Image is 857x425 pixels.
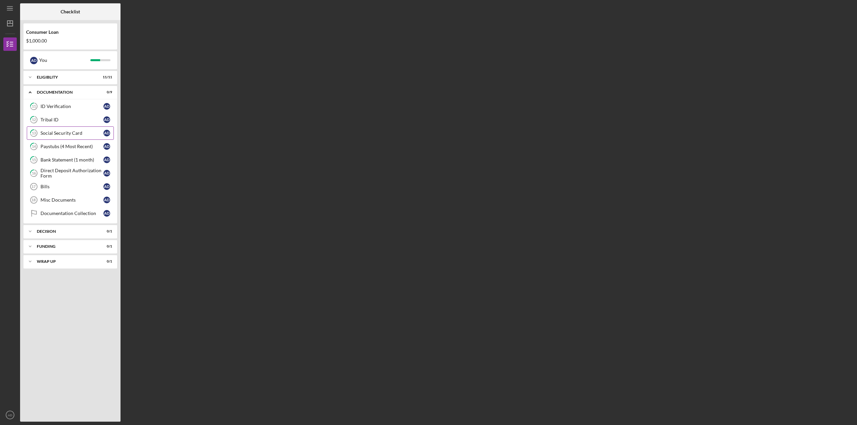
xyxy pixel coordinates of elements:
[41,211,103,216] div: Documentation Collection
[26,29,114,35] div: Consumer Loan
[27,100,114,113] a: 11ID VerificationAD
[27,140,114,153] a: 14Paystubs (4 Most Recent)AD
[27,193,114,207] a: 18Misc DocumentsAD
[103,197,110,203] div: A D
[41,130,103,136] div: Social Security Card
[37,229,95,233] div: Decision
[27,126,114,140] a: 13Social Security CardAD
[31,198,35,202] tspan: 18
[37,75,95,79] div: Eligiblity
[100,90,112,94] div: 0 / 9
[41,184,103,189] div: Bills
[27,167,114,180] a: 16Direct Deposit Authorization FormAD
[37,259,95,263] div: Wrap up
[103,143,110,150] div: A D
[32,171,36,176] tspan: 16
[103,170,110,177] div: A D
[37,244,95,248] div: Funding
[100,259,112,263] div: 0 / 1
[41,157,103,163] div: Bank Statement (1 month)
[100,244,112,248] div: 0 / 1
[103,116,110,123] div: A D
[32,104,36,109] tspan: 11
[31,185,35,189] tspan: 17
[27,153,114,167] a: 15Bank Statement (1 month)AD
[8,413,12,417] text: AD
[32,131,36,135] tspan: 13
[30,57,37,64] div: A D
[41,104,103,109] div: ID Verification
[103,130,110,136] div: A D
[37,90,95,94] div: Documentation
[27,113,114,126] a: 12Tribal IDAD
[103,156,110,163] div: A D
[41,117,103,122] div: Tribal ID
[32,144,36,149] tspan: 14
[100,229,112,233] div: 0 / 1
[32,118,36,122] tspan: 12
[27,180,114,193] a: 17BillsAD
[103,183,110,190] div: A D
[26,38,114,43] div: $1,000.00
[61,9,80,14] b: Checklist
[100,75,112,79] div: 11 / 11
[103,103,110,110] div: A D
[41,197,103,203] div: Misc Documents
[27,207,114,220] a: Documentation CollectionAD
[41,168,103,179] div: Direct Deposit Authorization Form
[39,55,90,66] div: You
[103,210,110,217] div: A D
[32,158,36,162] tspan: 15
[41,144,103,149] div: Paystubs (4 Most Recent)
[3,408,17,422] button: AD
